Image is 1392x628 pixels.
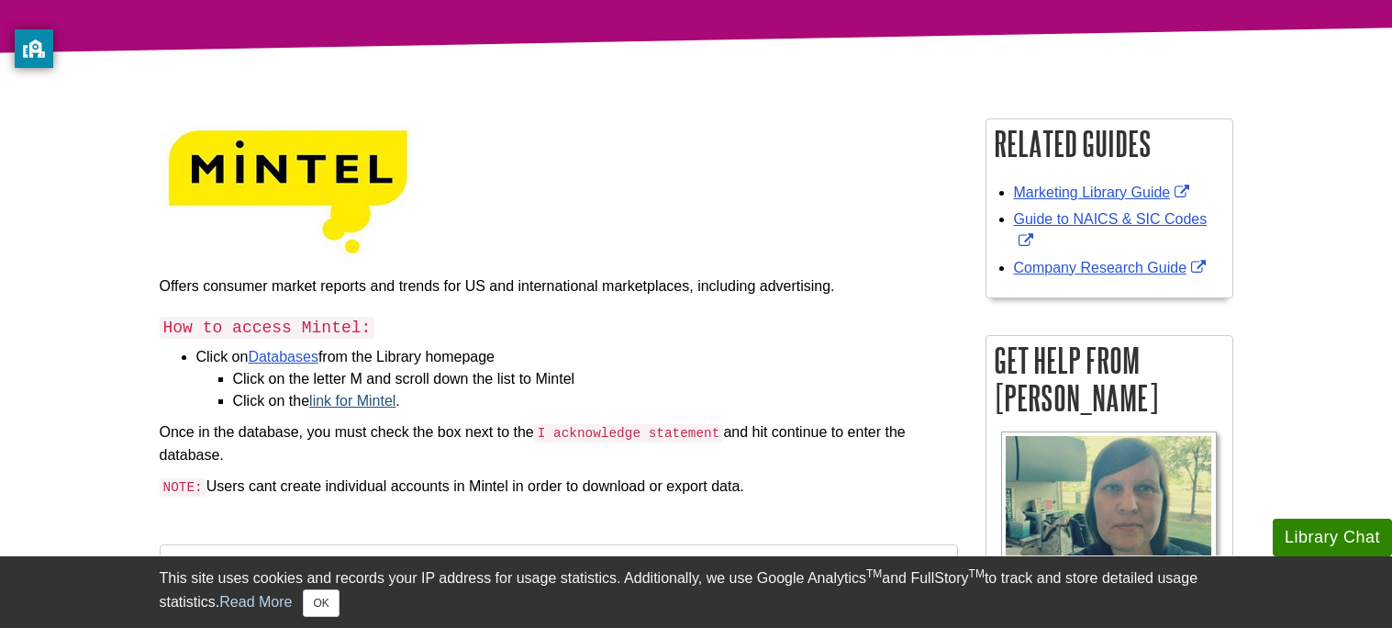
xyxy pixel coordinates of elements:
[233,390,958,412] li: Click on the .
[160,478,206,497] code: NOTE:
[160,567,1233,617] div: This site uses cookies and records your IP address for usage statistics. Additionally, we use Goo...
[969,567,985,580] sup: TM
[160,317,375,339] code: How to access Mintel:
[986,119,1232,168] h2: Related Guides
[248,349,318,364] a: Databases
[996,432,1223,623] a: Profile Photo [PERSON_NAME]
[15,29,53,68] button: privacy banner
[161,545,957,594] h2: Searching Mintel
[196,346,958,412] li: Click on from the Library homepage
[160,275,958,297] p: Offers consumer market reports and trends for US and international marketplaces, including advert...
[534,424,724,443] code: I acknowledge statement
[1014,260,1211,275] a: Link opens in new window
[1014,185,1195,200] a: Link opens in new window
[309,393,395,409] a: link for Mintel
[160,421,958,466] p: Once in the database, you must check the box next to the and hit continue to enter the database.
[1001,432,1218,586] img: Profile Photo
[219,594,292,610] a: Read More
[303,589,339,617] button: Close
[160,118,417,266] img: mintel logo
[1273,519,1392,556] button: Library Chat
[866,567,882,580] sup: TM
[160,476,958,499] p: Users cant create individual accounts in Mintel in order to download or export data.
[233,368,958,390] li: Click on the letter M and scroll down the list to Mintel
[986,336,1232,422] h2: Get Help From [PERSON_NAME]
[1014,211,1208,249] a: Link opens in new window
